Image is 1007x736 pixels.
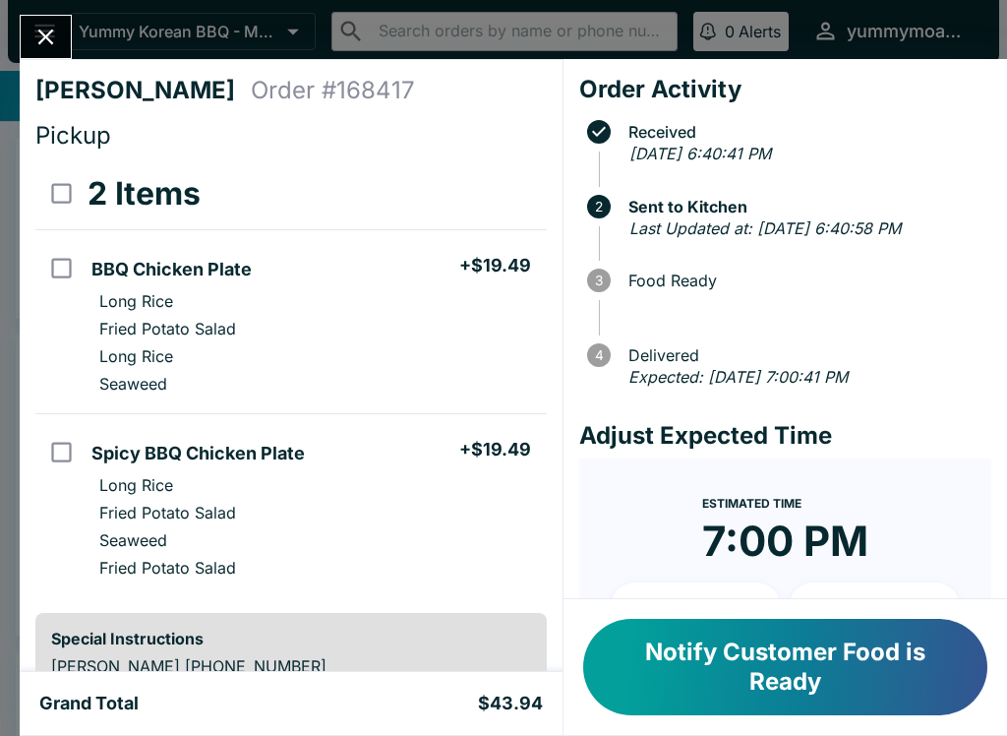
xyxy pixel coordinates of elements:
h5: $43.94 [478,692,543,715]
h6: Special Instructions [51,629,531,648]
span: Food Ready [619,272,991,289]
p: Fried Potato Salad [99,503,236,522]
text: 2 [595,199,603,215]
h5: + $19.49 [459,254,531,277]
button: + 20 [789,583,960,632]
p: Seaweed [99,374,167,394]
em: Expected: [DATE] 7:00:41 PM [628,367,848,387]
span: Sent to Kitchen [619,198,991,215]
p: [PERSON_NAME] [PHONE_NUMBER] [51,656,531,676]
em: Last Updated at: [DATE] 6:40:58 PM [629,218,901,238]
p: Fried Potato Salad [99,558,236,578]
em: [DATE] 6:40:41 PM [629,144,771,163]
h4: Order # 168417 [251,76,415,105]
h4: Adjust Expected Time [579,421,991,451]
h5: Grand Total [39,692,139,715]
h5: BBQ Chicken Plate [91,258,252,281]
button: Close [21,16,71,58]
text: 4 [594,347,603,363]
span: Received [619,123,991,141]
p: Fried Potato Salad [99,319,236,338]
p: Seaweed [99,530,167,550]
span: Delivered [619,346,991,364]
text: 3 [595,273,603,288]
span: Pickup [35,121,111,150]
h5: + $19.49 [459,438,531,461]
p: Long Rice [99,291,173,311]
h3: 2 Items [88,174,201,214]
h5: Spicy BBQ Chicken Plate [91,442,305,465]
p: Long Rice [99,475,173,495]
span: Estimated Time [702,496,801,511]
h4: Order Activity [579,75,991,104]
h4: [PERSON_NAME] [35,76,251,105]
time: 7:00 PM [702,516,868,567]
button: Notify Customer Food is Ready [583,619,987,715]
button: + 10 [611,583,782,632]
table: orders table [35,158,547,597]
p: Long Rice [99,346,173,366]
